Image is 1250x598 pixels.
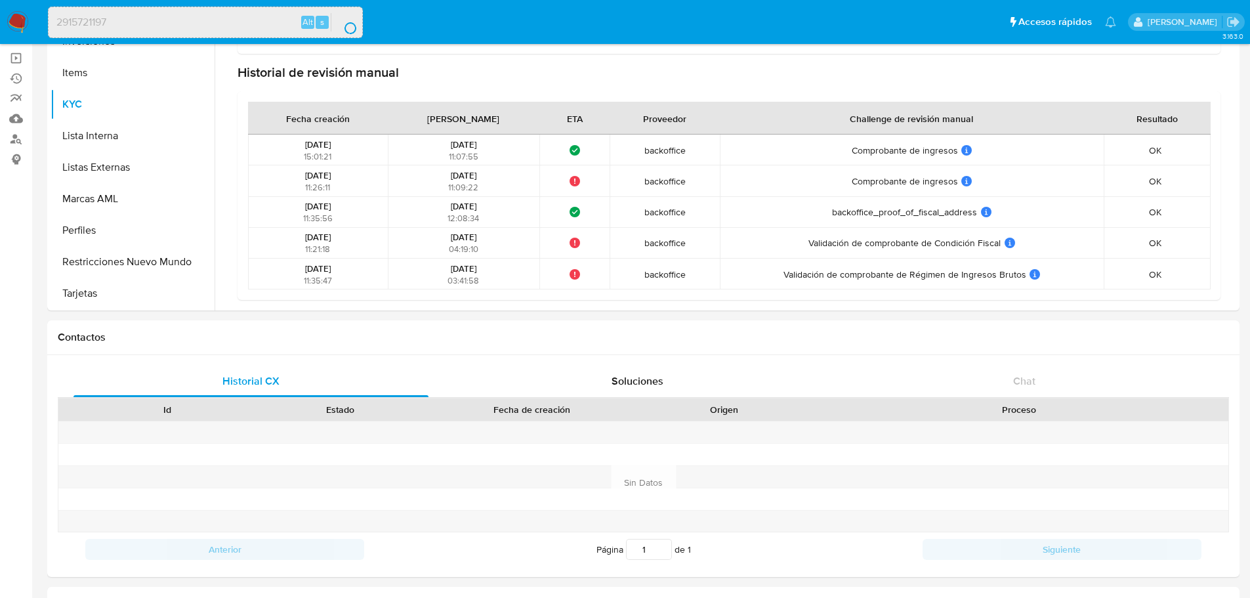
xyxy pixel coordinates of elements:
button: Marcas AML [51,183,215,215]
span: Accesos rápidos [1018,15,1092,29]
span: Soluciones [612,374,663,389]
button: Anterior [85,539,364,560]
span: Historial CX [222,374,280,389]
h1: Contactos [58,331,1229,344]
button: Perfiles [51,215,215,246]
input: Buscar usuario o caso... [49,14,362,31]
span: Chat [1013,374,1035,389]
a: Notificaciones [1105,16,1116,28]
span: 3.163.0 [1222,31,1243,41]
span: 1 [688,543,691,556]
div: Origen [647,403,801,416]
span: s [320,16,324,28]
span: Página de [596,539,691,560]
div: Estado [263,403,417,416]
div: Proceso [820,403,1219,416]
button: search-icon [331,13,358,32]
button: Restricciones Nuevo Mundo [51,246,215,278]
button: Tarjetas [51,278,215,309]
div: Id [91,403,245,416]
span: Alt [302,16,313,28]
button: Lista Interna [51,120,215,152]
button: KYC [51,89,215,120]
button: Siguiente [923,539,1201,560]
div: Fecha de creación [436,403,629,416]
p: stephanie.sraciazek@mercadolibre.com [1148,16,1222,28]
button: Items [51,57,215,89]
button: Listas Externas [51,152,215,183]
a: Salir [1226,15,1240,29]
